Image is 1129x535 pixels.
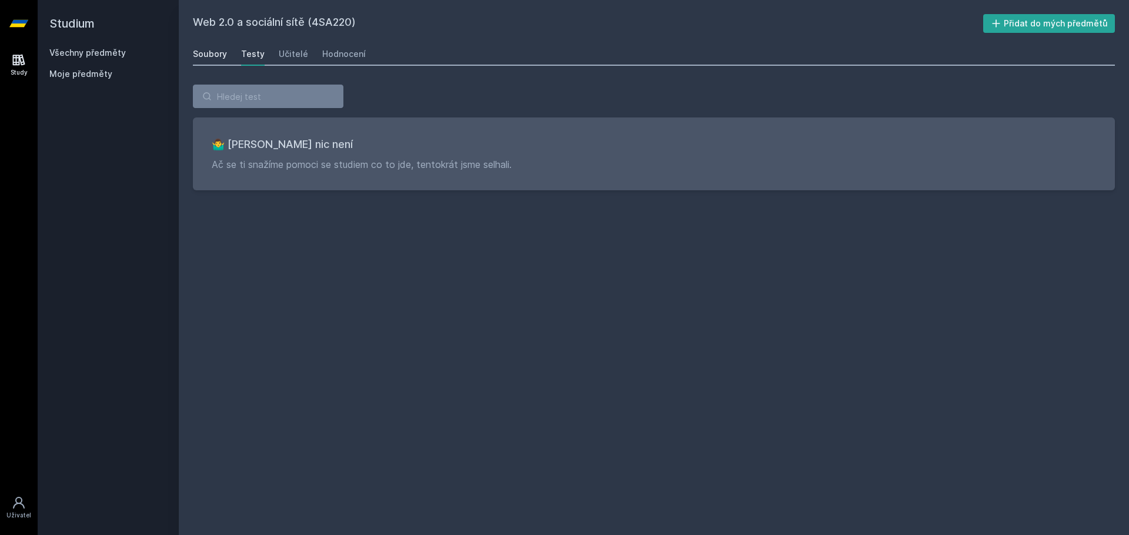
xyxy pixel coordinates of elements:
[193,85,343,108] input: Hledej test
[322,48,366,60] div: Hodnocení
[241,42,265,66] a: Testy
[279,48,308,60] div: Učitelé
[11,68,28,77] div: Study
[2,490,35,526] a: Uživatel
[212,136,1096,153] h3: 🤷‍♂️ [PERSON_NAME] nic není
[322,42,366,66] a: Hodnocení
[983,14,1115,33] button: Přidat do mých předmětů
[2,47,35,83] a: Study
[193,42,227,66] a: Soubory
[279,42,308,66] a: Učitelé
[193,14,983,33] h2: Web 2.0 a sociální sítě (4SA220)
[212,157,1096,171] p: Ač se ti snažíme pomoci se studiem co to jde, tentokrát jsme selhali.
[241,48,265,60] div: Testy
[193,48,227,60] div: Soubory
[6,511,31,520] div: Uživatel
[49,48,126,58] a: Všechny předměty
[49,68,112,80] span: Moje předměty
